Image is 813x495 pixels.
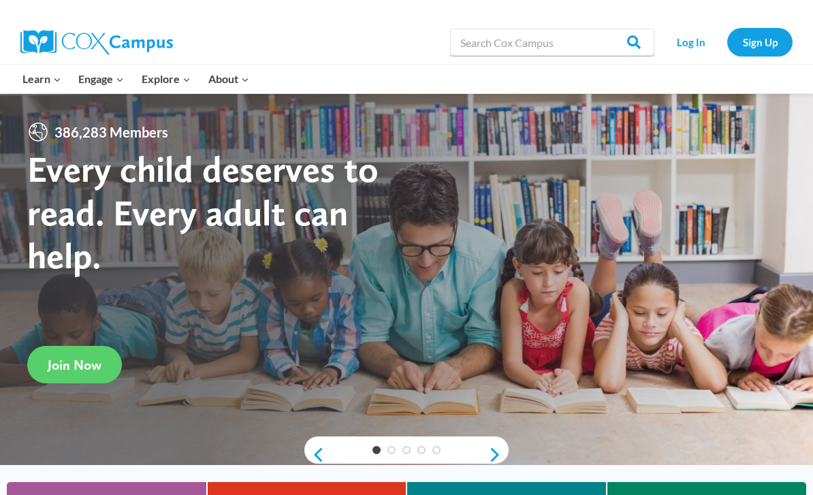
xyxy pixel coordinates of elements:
[20,30,173,54] img: Cox Campus
[304,441,509,468] div: content slider buttons
[727,28,793,56] a: Sign Up
[417,446,426,454] a: 4
[304,447,325,463] a: previous
[661,28,793,56] nav: Secondary Navigation
[48,357,101,373] span: Join Now
[208,70,249,88] span: About
[402,446,411,454] a: 3
[27,346,122,383] a: Join Now
[22,70,61,88] span: Learn
[661,28,720,56] a: Log In
[372,446,381,454] a: 1
[142,70,191,88] span: Explore
[450,29,654,56] input: Search Cox Campus
[387,446,396,454] a: 2
[432,446,441,454] a: 5
[78,70,124,88] span: Engage
[488,447,509,463] a: next
[14,65,257,93] nav: Primary Navigation
[49,121,174,143] span: 386,283 Members
[27,147,379,277] strong: Every child deserves to read. Every adult can help.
